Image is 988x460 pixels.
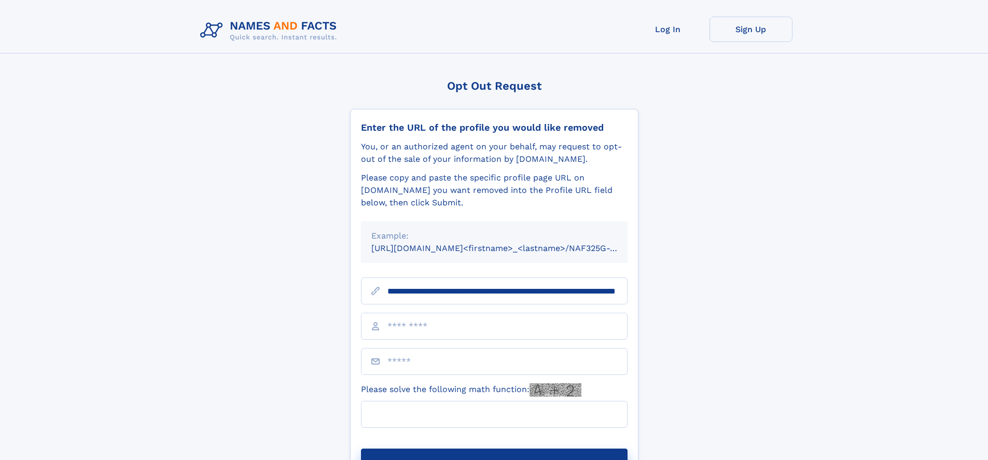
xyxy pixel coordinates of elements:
[361,383,581,397] label: Please solve the following math function:
[627,17,709,42] a: Log In
[361,122,628,133] div: Enter the URL of the profile you would like removed
[196,17,345,45] img: Logo Names and Facts
[371,243,647,253] small: [URL][DOMAIN_NAME]<firstname>_<lastname>/NAF325G-xxxxxxxx
[361,141,628,165] div: You, or an authorized agent on your behalf, may request to opt-out of the sale of your informatio...
[709,17,792,42] a: Sign Up
[350,79,638,92] div: Opt Out Request
[371,230,617,242] div: Example:
[361,172,628,209] div: Please copy and paste the specific profile page URL on [DOMAIN_NAME] you want removed into the Pr...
